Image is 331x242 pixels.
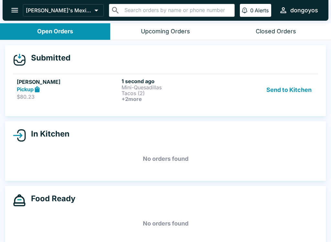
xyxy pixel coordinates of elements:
h5: [PERSON_NAME] [17,78,119,86]
button: dongoyos [276,3,321,17]
h4: Submitted [26,53,70,63]
h5: No orders found [13,147,318,170]
p: Tacos (2) [122,90,224,96]
p: 0 [250,7,253,14]
h5: No orders found [13,212,318,235]
p: [PERSON_NAME]'s Mexican Food [26,7,92,14]
strong: Pickup [17,86,34,93]
a: [PERSON_NAME]Pickup$80.231 second agoMini-QuesadillasTacos (2)+2moreSend to Kitchen [13,74,318,106]
input: Search orders by name or phone number [123,6,232,15]
p: $80.23 [17,93,119,100]
h4: In Kitchen [26,129,69,139]
h6: 1 second ago [122,78,224,84]
p: Mini-Quesadillas [122,84,224,90]
div: Open Orders [37,28,73,35]
p: Alerts [255,7,269,14]
div: dongoyos [290,6,318,14]
div: Closed Orders [256,28,296,35]
button: open drawer [6,2,23,18]
div: Upcoming Orders [141,28,190,35]
h6: + 2 more [122,96,224,102]
button: [PERSON_NAME]'s Mexican Food [23,4,104,16]
h4: Food Ready [26,194,75,203]
button: Send to Kitchen [264,78,314,102]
